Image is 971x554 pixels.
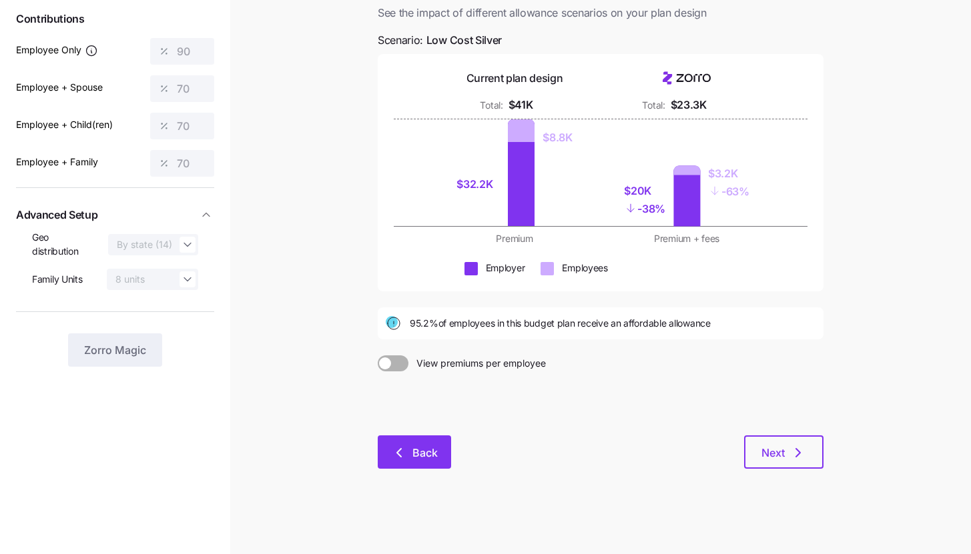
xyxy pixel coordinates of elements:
button: Advanced Setup [16,199,214,231]
div: Total: [480,99,503,112]
span: Next [761,445,785,461]
label: Employee + Child(ren) [16,117,113,132]
div: $32.2K [456,176,500,193]
span: Scenario: [378,32,502,49]
span: Geo distribution [32,231,97,258]
span: See the impact of different allowance scenarios on your plan design [378,5,824,21]
span: Low Cost Silver [426,32,502,49]
div: Employer [486,261,525,275]
span: 95.2% of employees in this budget plan receive an affordable allowance [410,317,711,330]
div: $8.8K [543,129,572,146]
div: Employees [562,261,607,275]
button: Back [378,435,451,469]
label: Employee Only [16,43,98,57]
div: $23.3K [671,97,707,113]
div: Total: [642,99,665,112]
span: Contributions [16,11,214,27]
label: Employee + Spouse [16,80,103,95]
div: Current plan design [466,70,563,87]
div: Premium + fees [609,232,765,245]
div: $20K [624,183,665,199]
span: View premiums per employee [408,355,546,371]
span: Back [412,445,438,461]
span: Zorro Magic [84,342,146,358]
span: Advanced Setup [16,207,98,223]
label: Employee + Family [16,155,98,169]
button: Zorro Magic [68,333,162,367]
div: $41K [509,97,533,113]
span: Family Units [32,273,83,286]
div: - 38% [624,199,665,217]
div: Advanced Setup [16,231,214,301]
div: Premium [436,232,593,245]
div: $3.2K [708,165,749,182]
div: - 63% [708,182,749,200]
button: Next [744,435,824,469]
